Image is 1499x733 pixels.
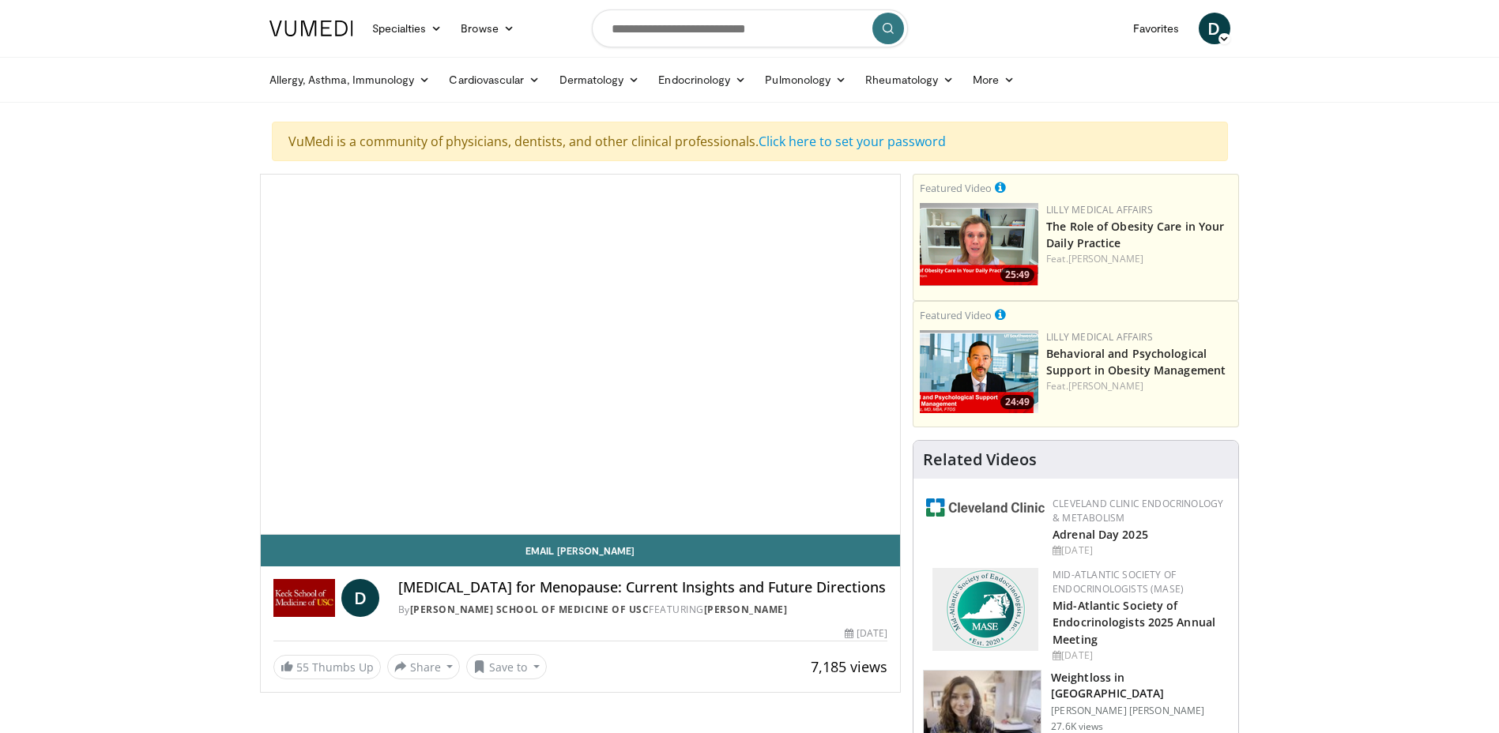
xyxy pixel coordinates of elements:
a: 55 Thumbs Up [273,655,381,679]
a: Allergy, Asthma, Immunology [260,64,440,96]
video-js: Video Player [261,175,901,535]
img: Keck School of Medicine of USC [273,579,335,617]
a: 24:49 [920,330,1038,413]
img: VuMedi Logo [269,21,353,36]
div: VuMedi is a community of physicians, dentists, and other clinical professionals. [272,122,1228,161]
h4: [MEDICAL_DATA] for Menopause: Current Insights and Future Directions [398,579,888,596]
a: Rheumatology [856,64,963,96]
a: Mid-Atlantic Society of Endocrinologists (MASE) [1053,568,1184,596]
div: Feat. [1046,252,1232,266]
a: Endocrinology [649,64,755,96]
img: e1208b6b-349f-4914-9dd7-f97803bdbf1d.png.150x105_q85_crop-smart_upscale.png [920,203,1038,286]
img: f382488c-070d-4809-84b7-f09b370f5972.png.150x105_q85_autocrop_double_scale_upscale_version-0.2.png [932,568,1038,651]
span: 25:49 [1000,268,1034,282]
a: Cleveland Clinic Endocrinology & Metabolism [1053,497,1223,524]
a: Email [PERSON_NAME] [261,535,901,566]
a: Mid-Atlantic Society of Endocrinologists 2025 Annual Meeting [1053,598,1215,646]
a: Lilly Medical Affairs [1046,330,1153,344]
a: 25:49 [920,203,1038,286]
h4: Related Videos [923,450,1037,469]
img: 213c7402-bad5-40e9-967c-d17d6c446da1.png.150x105_q85_autocrop_double_scale_upscale_version-0.2.png [926,498,1045,517]
a: [PERSON_NAME] [1068,379,1143,393]
div: Feat. [1046,379,1232,393]
button: Share [387,654,461,679]
a: [PERSON_NAME] [704,603,788,616]
a: [PERSON_NAME] [1068,252,1143,265]
small: Featured Video [920,308,992,322]
a: [PERSON_NAME] School of Medicine of USC [410,603,650,616]
span: 24:49 [1000,395,1034,409]
a: Cardiovascular [439,64,549,96]
a: Adrenal Day 2025 [1053,527,1148,542]
a: D [341,579,379,617]
a: Click here to set your password [759,133,946,150]
a: Lilly Medical Affairs [1046,203,1153,216]
a: Dermatology [550,64,650,96]
a: Specialties [363,13,452,44]
a: Behavioral and Psychological Support in Obesity Management [1046,346,1226,378]
a: Pulmonology [755,64,856,96]
div: By FEATURING [398,603,888,617]
div: [DATE] [1053,543,1226,558]
a: More [963,64,1024,96]
a: D [1199,13,1230,44]
div: [DATE] [845,626,887,641]
div: [DATE] [1053,648,1226,663]
img: ba3304f6-7838-4e41-9c0f-2e31ebde6754.png.150x105_q85_crop-smart_upscale.png [920,330,1038,413]
h3: Weightloss in [GEOGRAPHIC_DATA] [1051,670,1229,701]
a: Favorites [1124,13,1189,44]
p: 27.6K views [1051,720,1103,733]
span: 55 [296,660,309,675]
p: [PERSON_NAME] [PERSON_NAME] [1051,705,1229,717]
span: 7,185 views [811,657,887,676]
a: The Role of Obesity Care in Your Daily Practice [1046,219,1224,250]
small: Featured Video [920,181,992,195]
button: Save to [466,654,547,679]
a: Browse [451,13,524,44]
input: Search topics, interventions [592,9,908,47]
